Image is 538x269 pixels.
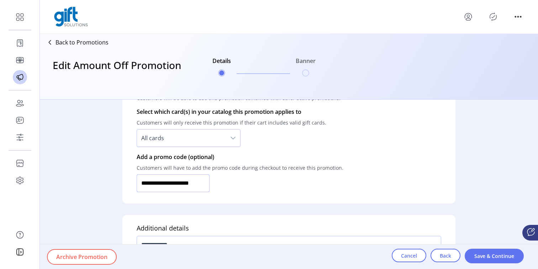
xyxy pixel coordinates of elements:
[212,57,231,69] h6: Details
[401,252,417,259] span: Cancel
[226,130,240,147] div: dropdown trigger
[56,253,107,261] span: Archive Promotion
[137,223,189,233] h5: Additional details
[431,249,460,262] button: Back
[512,11,524,22] button: menu
[392,249,426,262] button: Cancel
[54,7,88,27] img: logo
[137,130,226,147] span: All cards
[440,252,451,259] span: Back
[137,107,326,116] p: Select which card(s) in your catalog this promotion applies to
[47,249,117,265] button: Archive Promotion
[137,116,326,129] p: Customers will only receive this promotion if their cart includes valid gift cards.
[137,153,355,161] p: Add a promo code (optional)
[474,252,515,260] span: Save & Continue
[465,249,524,263] button: Save & Continue
[487,11,499,22] button: Publisher Panel
[53,58,181,87] h3: Edit Amount Off Promotion
[137,161,355,174] p: Customers will have to add the promo code during checkout to receive this promotion.
[463,11,474,22] button: menu
[56,38,109,47] p: Back to Promotions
